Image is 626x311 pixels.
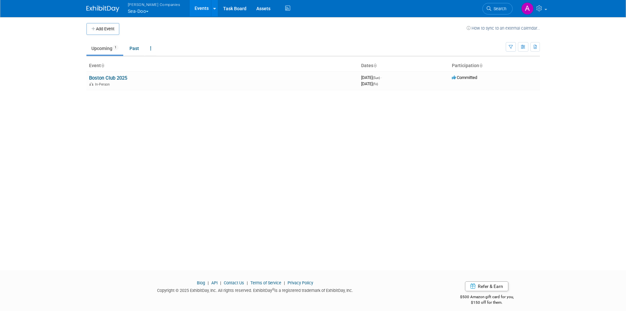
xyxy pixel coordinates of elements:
a: Terms of Service [250,280,281,285]
div: $150 off for them. [434,300,540,305]
th: Participation [449,60,540,71]
span: In-Person [95,82,112,87]
a: How to sync to an external calendar... [467,26,540,31]
span: [PERSON_NAME] Companies [128,1,180,8]
th: Event [86,60,359,71]
span: [DATE] [361,81,378,86]
span: 1 [113,45,118,50]
span: Committed [452,75,477,80]
sup: ® [272,288,274,291]
img: In-Person Event [89,82,93,86]
img: Amy Brickweg [521,2,534,15]
div: Copyright © 2025 ExhibitDay, Inc. All rights reserved. ExhibitDay is a registered trademark of Ex... [86,286,424,294]
span: Search [491,6,506,11]
a: Sort by Participation Type [479,63,482,68]
a: Upcoming1 [86,42,123,55]
span: | [245,280,249,285]
a: Boston Club 2025 [89,75,127,81]
button: Add Event [86,23,119,35]
a: Past [125,42,144,55]
a: API [211,280,218,285]
a: Sort by Event Name [101,63,104,68]
a: Privacy Policy [288,280,313,285]
span: | [219,280,223,285]
a: Search [482,3,513,14]
span: | [282,280,287,285]
span: | [206,280,210,285]
th: Dates [359,60,449,71]
a: Sort by Start Date [373,63,377,68]
a: Refer & Earn [465,281,508,291]
a: Blog [197,280,205,285]
div: $500 Amazon gift card for you, [434,290,540,305]
span: (Sun) [373,76,380,80]
span: (Fri) [373,82,378,86]
img: ExhibitDay [86,6,119,12]
span: - [381,75,382,80]
span: [DATE] [361,75,382,80]
a: Contact Us [224,280,244,285]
